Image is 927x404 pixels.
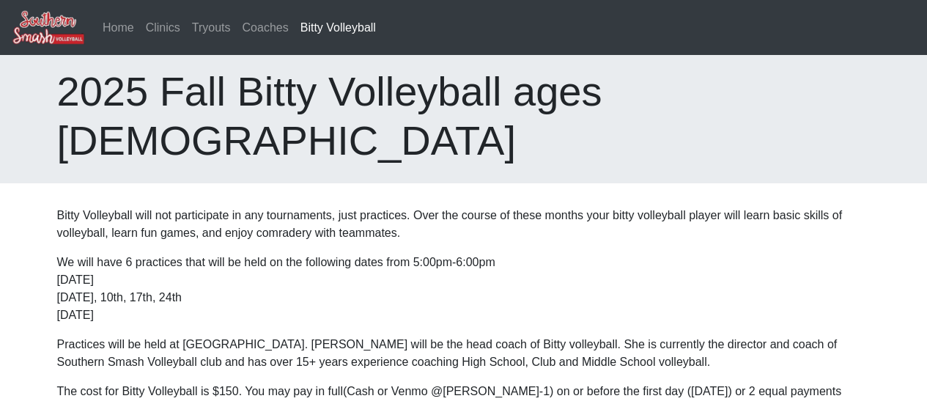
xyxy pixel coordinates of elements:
[237,13,295,43] a: Coaches
[186,13,237,43] a: Tryouts
[57,336,871,371] p: Practices will be held at [GEOGRAPHIC_DATA]. [PERSON_NAME] will be the head coach of Bitty volley...
[295,13,382,43] a: Bitty Volleyball
[140,13,186,43] a: Clinics
[57,67,871,165] h1: 2025 Fall Bitty Volleyball ages [DEMOGRAPHIC_DATA]
[57,254,871,324] p: We will have 6 practices that will be held on the following dates from 5:00pm-6:00pm [DATE] [DATE...
[97,13,140,43] a: Home
[57,207,871,242] p: Bitty Volleyball will not participate in any tournaments, just practices. Over the course of thes...
[12,10,85,45] img: Southern Smash Volleyball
